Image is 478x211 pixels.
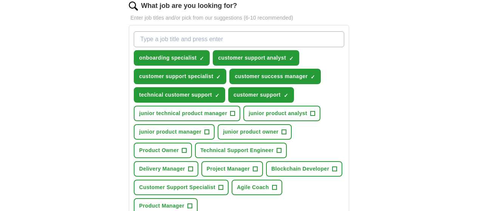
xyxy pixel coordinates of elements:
[249,109,307,117] span: junior product analyst
[139,72,213,80] span: customer support specialist
[215,92,220,99] span: ✓
[311,74,315,80] span: ✓
[200,146,274,154] span: Technical Support Engineer
[284,92,288,99] span: ✓
[235,72,308,80] span: customer success manager
[129,14,349,22] p: Enter job titles and/or pick from our suggestions (6-10 recommended)
[271,165,329,173] span: Blockchain Developer
[134,143,192,158] button: Product Owner
[134,161,198,177] button: Delivery Manager
[266,161,342,177] button: Blockchain Developer
[232,180,282,195] button: Agile Coach
[129,2,138,11] img: search.png
[195,143,287,158] button: Technical Support Engineer
[228,87,294,103] button: customer support✓
[134,87,225,103] button: technical customer support✓
[139,109,227,117] span: junior technical product manager
[218,124,292,140] button: junior product owner
[139,202,184,210] span: Product Manager
[134,31,344,47] input: Type a job title and press enter
[213,50,299,66] button: customer support analyst✓
[237,183,269,191] span: Agile Coach
[139,146,179,154] span: Product Owner
[139,183,215,191] span: Customer Support Specialist
[289,55,294,62] span: ✓
[223,128,278,136] span: junior product owner
[134,124,215,140] button: junior product manager
[207,165,250,173] span: Project Manager
[134,106,240,121] button: junior technical product manager
[139,91,212,99] span: technical customer support
[139,54,196,62] span: onboarding specialist
[243,106,320,121] button: junior product analyst
[234,91,281,99] span: customer support
[200,55,204,62] span: ✓
[216,74,221,80] span: ✓
[201,161,263,177] button: Project Manager
[141,1,237,11] label: What job are you looking for?
[134,50,210,66] button: onboarding specialist✓
[218,54,286,62] span: customer support analyst
[139,165,185,173] span: Delivery Manager
[229,69,321,84] button: customer success manager✓
[134,180,229,195] button: Customer Support Specialist
[139,128,201,136] span: junior product manager
[134,69,226,84] button: customer support specialist✓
